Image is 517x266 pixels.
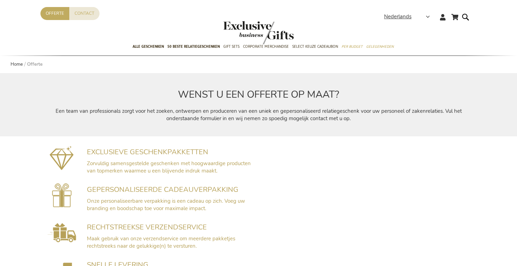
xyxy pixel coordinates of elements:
span: EXCLUSIEVE GESCHENKPAKKETTEN [87,147,208,157]
span: Maak gebruik van onze verzendservice om meerdere pakketjes rechtstreeks naar de gelukkige(n) te v... [87,235,235,249]
img: Exclusive Business gifts logo [223,21,294,44]
img: Rechtstreekse Verzendservice [47,223,76,242]
a: store logo [223,21,258,44]
a: Gelegenheden [366,38,394,56]
p: Een team van professionals zorgt voor het zoeken, ontwerpen en produceren van een uniek en gepers... [52,108,465,123]
span: Zorvuldig samensgestelde geschenken met hoogwaardige producten van topmerken waarmee u een blijve... [87,160,251,174]
span: Alle Geschenken [133,43,164,50]
span: GEPERSONALISEERDE CADEAUVERPAKKING [87,185,238,194]
span: RECHTSTREEKSE VERZENDSERVICE [87,222,207,232]
a: Contact [69,7,100,20]
span: Nederlands [384,13,411,21]
span: Per Budget [342,43,363,50]
span: Select Keuze Cadeaubon [292,43,338,50]
a: Per Budget [342,38,363,56]
a: Offerte [40,7,69,20]
h2: WENST U EEN OFFERTE OP MAAT? [52,89,465,100]
strong: Offerte [27,61,43,67]
a: Select Keuze Cadeaubon [292,38,338,56]
img: Gepersonaliseerde cadeauverpakking voorzien van uw branding [52,183,72,207]
span: Onze personaliseerbare verpakking is een cadeau op zich. Voeg uw branding en boodschap toe voor m... [87,197,245,212]
span: 50 beste relatiegeschenken [167,43,220,50]
a: Rechtstreekse Verzendservice [47,237,76,244]
a: 50 beste relatiegeschenken [167,38,220,56]
img: Exclusieve geschenkpakketten mét impact [50,145,74,170]
a: Alle Geschenken [133,38,164,56]
span: Gelegenheden [366,43,394,50]
a: Home [11,61,23,67]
